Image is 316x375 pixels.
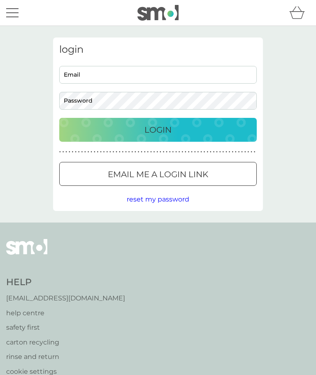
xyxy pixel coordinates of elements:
p: ● [188,150,190,154]
p: ● [122,150,124,154]
p: ● [59,150,61,154]
p: ● [254,150,256,154]
p: ● [150,150,152,154]
p: ● [216,150,218,154]
div: basket [289,5,310,21]
p: ● [229,150,230,154]
button: Email me a login link [59,162,257,186]
p: ● [69,150,70,154]
p: ● [200,150,202,154]
p: ● [207,150,208,154]
span: reset my password [127,195,189,203]
p: ● [175,150,177,154]
p: ● [116,150,117,154]
p: ● [97,150,99,154]
p: ● [225,150,227,154]
p: ● [160,150,161,154]
p: ● [63,150,64,154]
button: menu [6,5,19,21]
p: ● [181,150,183,154]
img: smol [6,239,47,267]
p: ● [109,150,111,154]
button: Login [59,118,257,142]
p: ● [72,150,74,154]
p: Login [144,123,172,136]
p: ● [169,150,171,154]
p: ● [138,150,139,154]
p: ● [219,150,221,154]
p: ● [135,150,136,154]
a: [EMAIL_ADDRESS][DOMAIN_NAME] [6,293,125,304]
p: ● [106,150,108,154]
a: help centre [6,308,125,319]
p: ● [113,150,114,154]
p: ● [194,150,196,154]
p: ● [238,150,240,154]
p: ● [248,150,249,154]
h4: Help [6,276,125,289]
p: ● [210,150,211,154]
p: ● [166,150,167,154]
p: ● [156,150,158,154]
a: carton recycling [6,337,125,348]
a: rinse and return [6,352,125,362]
p: ● [144,150,146,154]
p: ● [244,150,246,154]
p: ● [88,150,89,154]
p: ● [125,150,127,154]
button: reset my password [127,194,189,205]
p: ● [232,150,233,154]
p: ● [78,150,80,154]
p: ● [128,150,130,154]
p: ● [81,150,83,154]
p: ● [91,150,92,154]
img: smol [137,5,179,21]
h3: login [59,44,257,56]
p: ● [241,150,243,154]
p: ● [119,150,121,154]
p: ● [100,150,102,154]
p: ● [131,150,133,154]
p: ● [153,150,155,154]
p: ● [235,150,237,154]
p: ● [223,150,224,154]
p: ● [179,150,180,154]
p: ● [103,150,105,154]
p: ● [84,150,86,154]
p: ● [213,150,215,154]
p: ● [191,150,193,154]
p: ● [65,150,67,154]
p: ● [75,150,77,154]
p: ● [141,150,142,154]
p: ● [204,150,205,154]
a: safety first [6,322,125,333]
p: ● [197,150,199,154]
p: Email me a login link [108,168,208,181]
p: ● [94,150,95,154]
p: ● [185,150,186,154]
p: ● [163,150,165,154]
p: ● [251,150,252,154]
p: ● [147,150,149,154]
p: ● [172,150,174,154]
